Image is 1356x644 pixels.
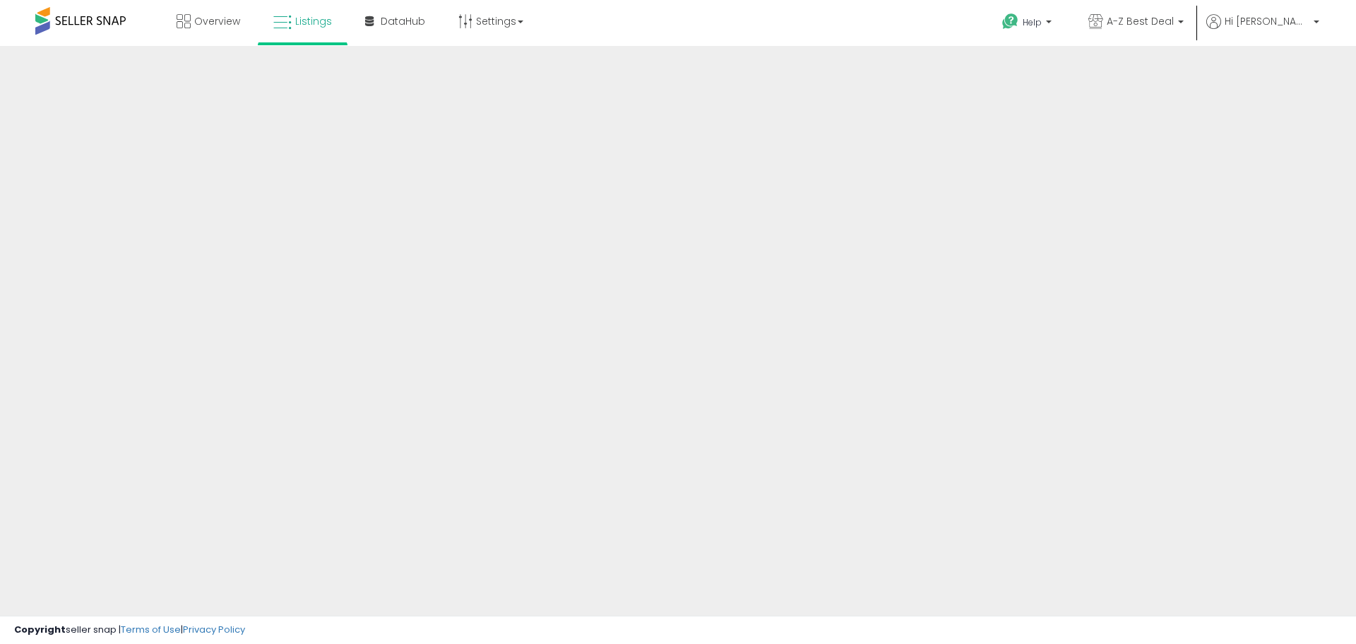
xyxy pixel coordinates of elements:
a: Hi [PERSON_NAME] [1206,14,1319,46]
strong: Copyright [14,623,66,636]
span: Hi [PERSON_NAME] [1225,14,1309,28]
span: DataHub [381,14,425,28]
i: Get Help [1001,13,1019,30]
a: Help [991,2,1066,46]
span: Help [1023,16,1042,28]
a: Terms of Use [121,623,181,636]
a: Privacy Policy [183,623,245,636]
span: A-Z Best Deal [1107,14,1174,28]
span: Listings [295,14,332,28]
span: Overview [194,14,240,28]
div: seller snap | | [14,623,245,637]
